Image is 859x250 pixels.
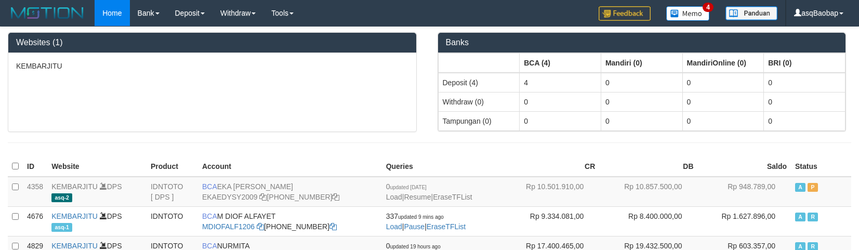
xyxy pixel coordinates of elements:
td: Withdraw (0) [438,92,520,111]
a: Pause [404,222,425,231]
a: Copy MDIOFALF1206 to clipboard [257,222,264,231]
a: KEMBARJITU [51,242,98,250]
td: EKA [PERSON_NAME] [PHONE_NUMBER] [198,177,382,207]
th: Saldo [698,156,791,177]
span: 0 [386,242,441,250]
a: EraseTFList [433,193,472,201]
span: BCA [202,242,217,250]
span: 4 [703,3,713,12]
th: Status [791,156,851,177]
td: 0 [682,92,764,111]
a: EKAEDYSY2009 [202,193,258,201]
span: BCA [202,182,217,191]
td: 0 [520,92,601,111]
span: updated [DATE] [390,185,426,190]
img: Button%20Memo.svg [666,6,710,21]
span: | | [386,212,466,231]
th: Group: activate to sort column ascending [682,53,764,73]
td: M DIOF ALFAYET [PHONE_NUMBER] [198,206,382,236]
a: EraseTFList [427,222,466,231]
span: Active [795,183,805,192]
a: Resume [404,193,431,201]
img: Feedback.jpg [599,6,651,21]
td: Deposit (4) [438,73,520,93]
th: Queries [382,156,501,177]
td: 4358 [23,177,47,207]
th: CR [501,156,599,177]
td: 0 [764,73,845,93]
th: Website [47,156,147,177]
a: Copy 7152165903 to clipboard [329,222,337,231]
p: KEMBARJITU [16,61,408,71]
th: Product [147,156,198,177]
span: Paused [808,183,818,192]
td: Rp 948.789,00 [698,177,791,207]
a: Copy 7865564490 to clipboard [332,193,339,201]
td: IDNTOTO [ DPS ] [147,177,198,207]
th: ID [23,156,47,177]
td: 0 [682,111,764,130]
td: 0 [764,92,845,111]
td: Rp 10.857.500,00 [599,177,697,207]
th: Account [198,156,382,177]
td: 0 [520,111,601,130]
span: asq-2 [51,193,72,202]
a: Load [386,193,402,201]
td: Rp 8.400.000,00 [599,206,697,236]
a: Copy EKAEDYSY2009 to clipboard [259,193,267,201]
th: Group: activate to sort column ascending [764,53,845,73]
span: Running [808,213,818,221]
span: asq-1 [51,223,72,232]
h3: Websites (1) [16,38,408,47]
span: updated 9 mins ago [398,214,444,220]
td: 0 [601,73,682,93]
a: Load [386,222,402,231]
td: 4 [520,73,601,93]
th: DB [599,156,697,177]
span: BCA [202,212,217,220]
th: Group: activate to sort column ascending [601,53,682,73]
td: IDNTOTO [147,206,198,236]
span: Active [795,213,805,221]
span: | | [386,182,472,201]
td: 0 [764,111,845,130]
td: Tampungan (0) [438,111,520,130]
span: updated 19 hours ago [390,244,440,249]
th: Group: activate to sort column ascending [520,53,601,73]
a: MDIOFALF1206 [202,222,255,231]
span: 0 [386,182,427,191]
h3: Banks [446,38,838,47]
span: 337 [386,212,444,220]
img: MOTION_logo.png [8,5,87,21]
td: Rp 9.334.081,00 [501,206,599,236]
td: DPS [47,177,147,207]
td: 0 [601,111,682,130]
th: Group: activate to sort column ascending [438,53,520,73]
td: 0 [682,73,764,93]
a: KEMBARJITU [51,212,98,220]
td: Rp 10.501.910,00 [501,177,599,207]
td: DPS [47,206,147,236]
img: panduan.png [725,6,777,20]
td: 0 [601,92,682,111]
td: Rp 1.627.896,00 [698,206,791,236]
a: KEMBARJITU [51,182,98,191]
